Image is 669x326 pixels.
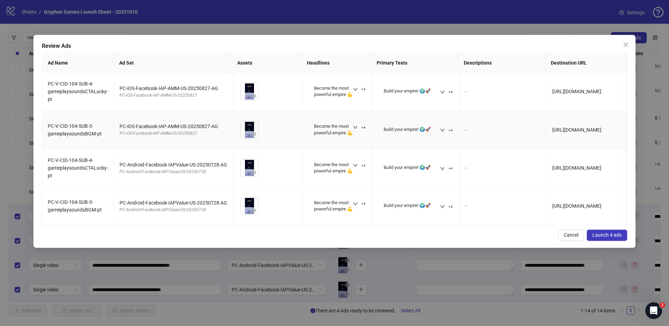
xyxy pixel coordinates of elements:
[250,168,258,177] button: Preview
[42,53,114,73] th: Ad Name
[552,203,601,209] span: [URL][DOMAIN_NAME]
[120,169,227,175] div: PC-Android-Facebook-IAPValue-US-20250728
[120,207,227,213] div: PC-Android-Facebook-IAPValue-US-20250728
[361,164,366,168] span: +4
[448,90,453,94] span: +4
[552,89,601,94] span: [URL][DOMAIN_NAME]
[623,42,629,47] span: close
[353,87,358,92] span: down
[465,165,467,171] span: -
[645,302,662,319] iframe: Intercom live chat
[552,165,601,171] span: [URL][DOMAIN_NAME]
[120,123,227,130] div: PC-iOS-Facebook-IAP-AMM-US-20250827-AG
[241,197,258,215] img: Asset 1
[545,53,651,73] th: Destination URL
[350,123,368,132] button: +4
[465,203,467,209] span: -
[371,53,458,73] th: Primary Texts
[120,84,227,92] div: PC-iOS-Facebook-IAP-AMM-US-20250827-AG
[353,201,358,206] span: down
[552,127,601,133] span: [URL][DOMAIN_NAME]
[564,232,578,238] span: Cancel
[448,166,453,171] span: +4
[48,199,102,213] span: PC-V-CID-104-SUB-3-gameplaysoundsBGM-pt
[437,88,455,96] button: +4
[660,302,665,308] span: 1
[42,42,627,50] div: Review Ads
[350,162,368,170] button: +4
[120,199,227,207] div: PC-Android-Facebook-IAPValue-US-20250728-AG
[437,126,455,135] button: +4
[353,125,358,130] span: down
[314,200,353,212] div: Become the most powerful empire 💪
[384,126,431,133] div: Build your empire! 🌍🚀
[250,206,258,215] button: Preview
[440,204,445,209] span: down
[301,53,371,73] th: Headlines
[384,88,431,94] div: Build your empire! 🌍🚀
[314,85,353,98] div: Become the most powerful empire 💪
[350,200,368,208] button: +4
[558,230,584,241] button: Cancel
[350,85,368,94] button: +4
[448,205,453,209] span: +4
[440,128,445,133] span: down
[448,128,453,133] span: +4
[437,164,455,173] button: +4
[587,230,627,241] button: Launch 4 ads
[252,208,256,213] span: eye
[361,126,366,130] span: +4
[252,170,256,175] span: eye
[384,202,431,209] div: Build your empire! 🌍🚀
[250,92,258,100] button: Preview
[314,162,353,174] div: Become the most powerful empire 💪
[437,202,455,211] button: +4
[48,157,108,178] span: PC-V-CID-104-SUB-4-gameplaysoundsCTALucky-pt
[252,132,256,136] span: eye
[384,164,431,171] div: Build your empire! 🌍🚀
[241,159,258,177] img: Asset 1
[252,94,256,98] span: eye
[465,127,467,133] span: -
[120,92,227,99] div: PC-iOS-Facebook-IAP-AMM-US-20250827
[48,123,102,136] span: PC-V-CID-104-SUB-3-gameplaysoundsBGM-pt
[620,39,631,50] button: Close
[114,53,232,73] th: Ad Set
[592,232,622,238] span: Launch 4 ads
[440,166,445,171] span: down
[361,202,366,206] span: +4
[250,130,258,139] button: Preview
[465,89,467,94] span: -
[120,161,227,169] div: PC-Android-Facebook-IAPValue-US-20250728-AG
[361,87,366,91] span: +4
[440,90,445,95] span: down
[120,130,227,137] div: PC-iOS-Facebook-IAP-AMM-US-20250827
[458,53,545,73] th: Descriptions
[241,83,258,100] img: Asset 1
[48,81,108,102] span: PC-V-CID-104-SUB-4-gameplaysoundsCTALucky-pt
[232,53,301,73] th: Assets
[241,121,258,139] img: Asset 1
[314,123,353,136] div: Become the most powerful empire 💪
[353,163,358,168] span: down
